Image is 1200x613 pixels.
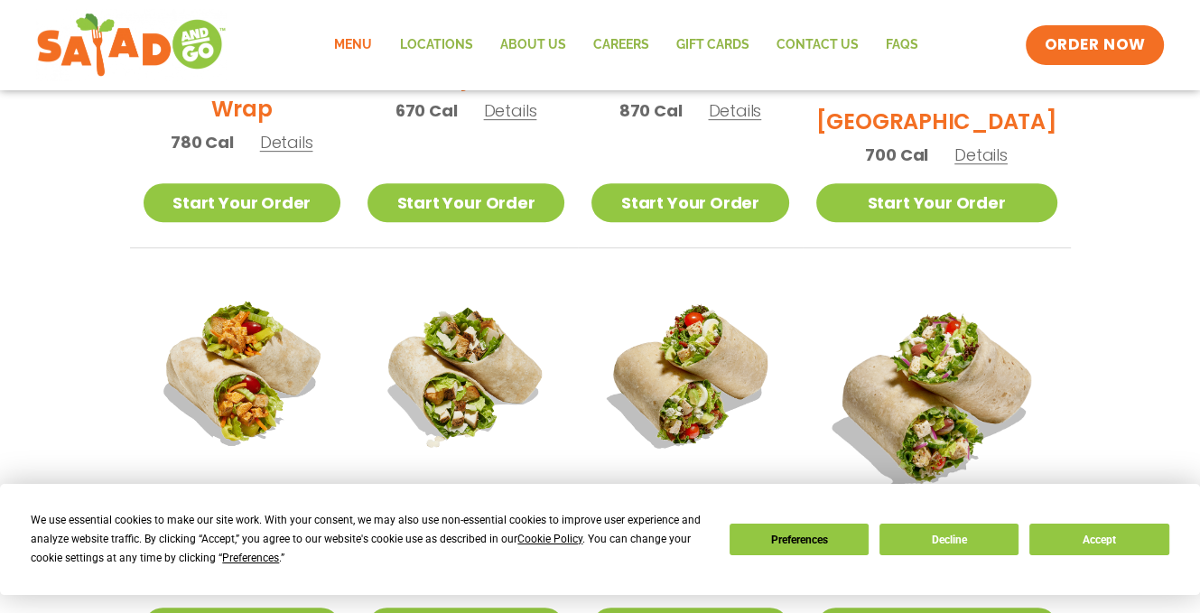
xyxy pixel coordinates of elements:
a: Careers [579,24,662,66]
span: Details [260,131,313,153]
h2: Tuscan Summer Wrap [144,61,340,125]
img: new-SAG-logo-768×292 [36,9,227,81]
a: Start Your Order [367,183,564,222]
span: Preferences [222,552,279,564]
span: Cookie Policy [517,533,582,545]
span: Details [708,99,761,122]
img: Product photo for Cobb Wrap [591,275,788,472]
a: Menu [321,24,386,66]
span: 870 Cal [619,98,683,123]
a: Contact Us [762,24,871,66]
span: Details [484,99,537,122]
a: FAQs [871,24,931,66]
a: ORDER NOW [1026,25,1163,65]
a: Locations [386,24,486,66]
a: Start Your Order [816,183,1057,222]
h2: [GEOGRAPHIC_DATA] [816,106,1057,137]
a: GIFT CARDS [662,24,762,66]
span: 670 Cal [395,98,458,123]
button: Decline [879,524,1019,555]
img: Product photo for Greek Wrap [816,275,1057,516]
a: About Us [486,24,579,66]
nav: Menu [321,24,931,66]
div: We use essential cookies to make our site work. With your consent, we may also use non-essential ... [31,511,707,568]
img: Product photo for Buffalo Chicken Wrap [144,275,340,472]
a: Start Your Order [144,183,340,222]
span: 780 Cal [171,130,234,154]
button: Accept [1029,524,1168,555]
span: Details [954,144,1008,166]
a: Start Your Order [591,183,788,222]
span: ORDER NOW [1044,34,1145,56]
button: Preferences [730,524,869,555]
img: Product photo for Caesar Wrap [367,275,564,472]
span: 700 Cal [865,143,928,167]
